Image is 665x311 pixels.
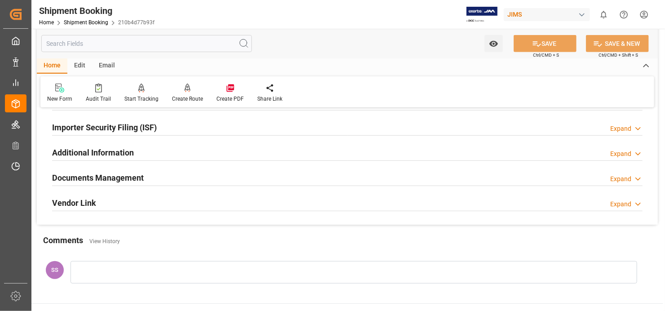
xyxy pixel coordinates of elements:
[92,58,122,74] div: Email
[89,238,120,244] a: View History
[257,95,282,103] div: Share Link
[52,197,96,209] h2: Vendor Link
[37,58,67,74] div: Home
[504,8,590,21] div: JIMS
[47,95,72,103] div: New Form
[52,147,134,159] h2: Additional Information
[610,149,631,159] div: Expand
[172,95,203,103] div: Create Route
[41,35,252,52] input: Search Fields
[533,52,559,58] span: Ctrl/CMD + S
[614,4,634,25] button: Help Center
[39,19,54,26] a: Home
[586,35,649,52] button: SAVE & NEW
[67,58,92,74] div: Edit
[610,124,631,133] div: Expand
[51,267,58,273] span: SS
[594,4,614,25] button: show 0 new notifications
[39,4,154,18] div: Shipment Booking
[64,19,108,26] a: Shipment Booking
[504,6,594,23] button: JIMS
[484,35,503,52] button: open menu
[43,234,83,246] h2: Comments
[52,121,157,133] h2: Importer Security Filing (ISF)
[610,174,631,184] div: Expand
[52,172,144,184] h2: Documents Management
[514,35,577,52] button: SAVE
[86,95,111,103] div: Audit Trail
[467,7,498,22] img: Exertis%20JAM%20-%20Email%20Logo.jpg_1722504956.jpg
[124,95,159,103] div: Start Tracking
[216,95,244,103] div: Create PDF
[610,200,631,209] div: Expand
[599,52,638,58] span: Ctrl/CMD + Shift + S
